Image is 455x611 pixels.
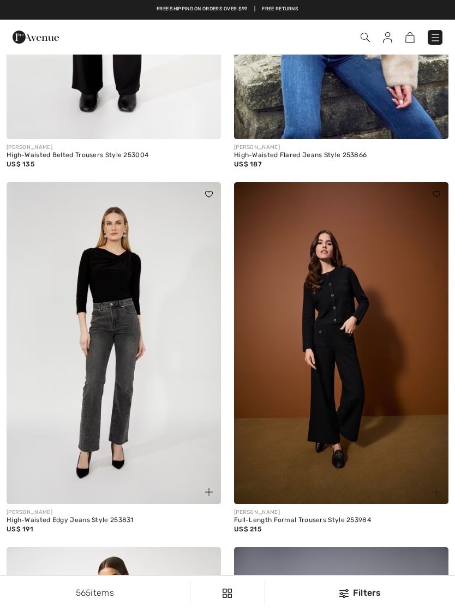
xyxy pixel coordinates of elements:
img: Full-Length Formal Trousers Style 253984. Black [234,182,448,504]
div: [PERSON_NAME] [7,508,221,517]
div: Filters [272,586,448,600]
div: [PERSON_NAME] [234,143,448,152]
div: [PERSON_NAME] [234,508,448,517]
img: 1ère Avenue [13,26,59,48]
div: Full-Length Formal Trousers Style 253984 [234,517,448,524]
img: My Info [383,32,392,43]
img: Search [361,33,370,42]
span: US$ 215 [234,525,261,533]
span: | [254,5,255,13]
a: Free Returns [262,5,298,13]
img: Filters [223,589,232,598]
div: [PERSON_NAME] [7,143,221,152]
span: US$ 187 [234,160,262,168]
img: High-Waisted Edgy Jeans Style 253831. Black [7,182,221,504]
img: heart_black_full.svg [433,191,440,197]
img: heart_black_full.svg [205,191,213,197]
span: US$ 135 [7,160,34,168]
span: US$ 191 [7,525,33,533]
div: High-Waisted Belted Trousers Style 253004 [7,152,221,159]
div: High-Waisted Flared Jeans Style 253866 [234,152,448,159]
img: Menu [430,32,441,43]
a: Free shipping on orders over $99 [157,5,248,13]
img: plus_v2.svg [205,488,213,496]
a: 1ère Avenue [13,31,59,41]
img: Shopping Bag [405,32,415,43]
div: High-Waisted Edgy Jeans Style 253831 [7,517,221,524]
span: 565 [76,588,91,598]
img: plus_v2.svg [433,488,440,496]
